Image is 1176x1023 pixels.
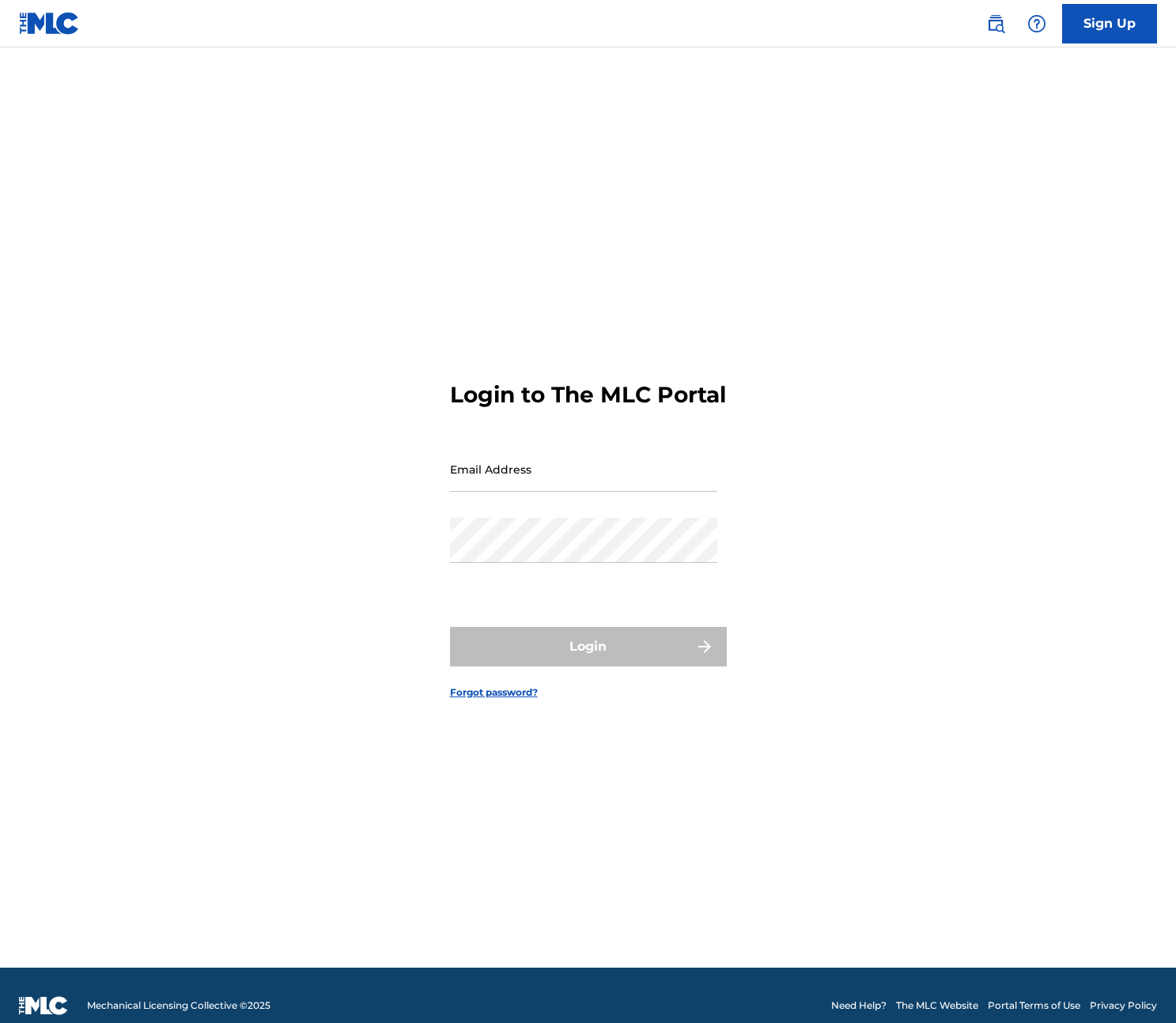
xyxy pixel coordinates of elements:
a: Forgot password? [450,685,538,700]
img: help [1027,14,1046,33]
a: Sign Up [1062,4,1157,43]
a: Public Search [980,8,1012,40]
h3: Login to The MLC Portal [450,381,726,409]
span: Mechanical Licensing Collective © 2025 [87,998,270,1013]
a: Portal Terms of Use [988,998,1080,1013]
img: MLC Logo [19,12,80,35]
div: Help [1021,8,1053,40]
a: Privacy Policy [1090,998,1157,1013]
img: logo [19,996,68,1015]
a: Need Help? [831,998,887,1013]
a: The MLC Website [896,998,978,1013]
img: search [986,14,1005,33]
